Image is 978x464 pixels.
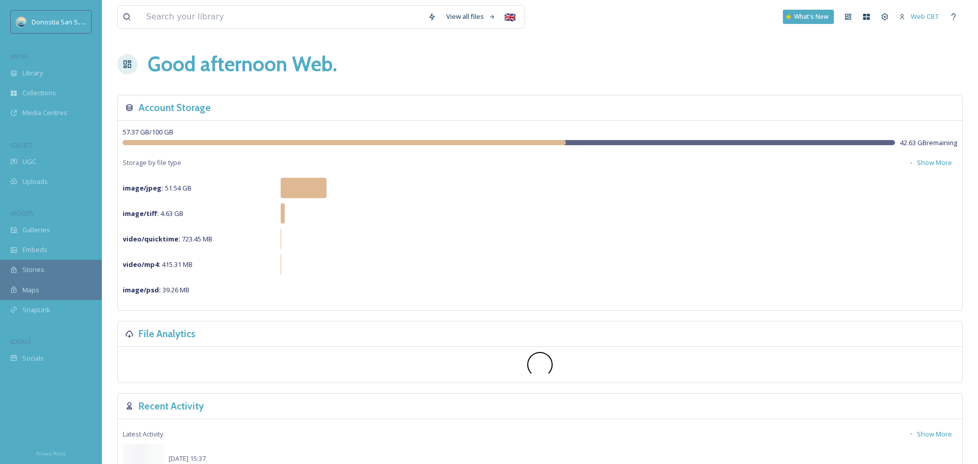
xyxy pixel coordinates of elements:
[123,127,173,137] span: 57.37 GB / 100 GB
[22,157,36,167] span: UGC
[10,338,31,345] span: SOCIALS
[141,6,423,28] input: Search your library
[22,225,50,235] span: Galleries
[139,326,196,341] h3: File Analytics
[783,10,834,24] a: What's New
[123,158,181,168] span: Storage by file type
[10,52,28,60] span: MEDIA
[123,234,180,243] strong: video/quicktime :
[148,49,337,79] h1: Good afternoon Web .
[123,260,193,269] span: 415.31 MB
[22,88,56,98] span: Collections
[501,8,519,26] div: 🇬🇧
[903,424,957,444] button: Show More
[22,353,44,363] span: Socials
[903,153,957,173] button: Show More
[22,177,48,186] span: Uploads
[22,245,47,255] span: Embeds
[32,17,134,26] span: Donostia San Sebastián Turismoa
[10,141,32,149] span: COLLECT
[139,399,204,414] h3: Recent Activity
[123,234,212,243] span: 723.45 MB
[22,285,39,295] span: Maps
[123,209,159,218] strong: image/tiff :
[441,7,501,26] a: View all files
[123,260,160,269] strong: video/mp4 :
[22,68,43,78] span: Library
[123,285,161,294] strong: image/psd :
[22,265,44,275] span: Stories
[169,454,206,463] span: [DATE] 15:37
[22,305,50,315] span: SnapLink
[123,183,164,193] strong: image/jpeg :
[36,450,66,457] span: Privacy Policy
[36,447,66,459] a: Privacy Policy
[894,7,944,26] a: Web CBT
[123,429,163,439] span: Latest Activity
[22,108,67,118] span: Media Centres
[10,209,34,217] span: WIDGETS
[123,209,183,218] span: 4.63 GB
[123,183,192,193] span: 51.54 GB
[139,100,211,115] h3: Account Storage
[16,17,26,27] img: images.jpeg
[911,12,939,21] span: Web CBT
[123,285,189,294] span: 39.26 MB
[900,138,957,148] span: 42.63 GB remaining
